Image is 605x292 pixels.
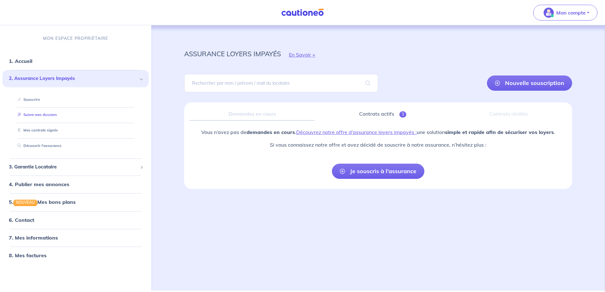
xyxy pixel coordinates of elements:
a: Suivre mes dossiers [15,113,57,117]
p: Mon compte [556,9,586,16]
button: En Savoir + [281,46,323,64]
a: Découvrez notre offre d’assurance loyers impayés : [296,129,417,135]
a: 1. Accueil [9,58,32,64]
p: MON ESPACE PROPRIÉTAIRE [43,35,108,41]
img: Cautioneo [279,9,326,16]
div: 6. Contact [3,214,149,226]
a: Nouvelle souscription [487,76,572,91]
div: 1. Accueil [3,55,149,68]
span: 1 [399,111,407,118]
span: search [358,74,378,92]
p: Vous n’avez pas de . une solution . [201,128,555,136]
div: Découvrir l'assurance [10,141,141,151]
div: 2. Assurance Loyers Impayés [3,70,149,88]
a: 6. Contact [9,217,34,223]
a: 5.NOUVEAUMes bons plans [9,199,76,205]
div: Souscrire [10,94,141,105]
div: Mes contrats signés [10,125,141,136]
a: Contrats actifs1 [320,107,446,121]
div: 8. Mes factures [3,249,149,262]
a: Découvrir l'assurance [15,143,61,148]
a: 8. Mes factures [9,252,47,259]
button: illu_account_valid_menu.svgMon compte [533,5,597,21]
span: 3. Garantie Locataire [9,163,138,171]
a: Souscrire [15,97,40,102]
a: 7. Mes informations [9,234,58,241]
span: 2. Assurance Loyers Impayés [9,75,138,82]
a: Mes contrats signés [15,128,58,133]
div: 7. Mes informations [3,231,149,244]
div: Suivre mes dossiers [10,110,141,120]
img: illu_account_valid_menu.svg [544,8,554,18]
div: 5.NOUVEAUMes bons plans [3,196,149,209]
a: Je souscris à l’assurance [332,164,424,179]
input: Rechercher par nom / prénom / mail du locataire [184,74,378,92]
a: 4. Publier mes annonces [9,181,69,188]
p: Si vous connaissez notre offre et avez décidé de souscrire à notre assurance, n’hésitez plus : [201,141,555,149]
div: 3. Garantie Locataire [3,161,149,173]
p: assurance loyers impayés [184,48,281,59]
strong: simple et rapide afin de sécuriser vos loyers [445,129,554,135]
strong: demandes en cours [246,129,295,135]
div: 4. Publier mes annonces [3,178,149,191]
